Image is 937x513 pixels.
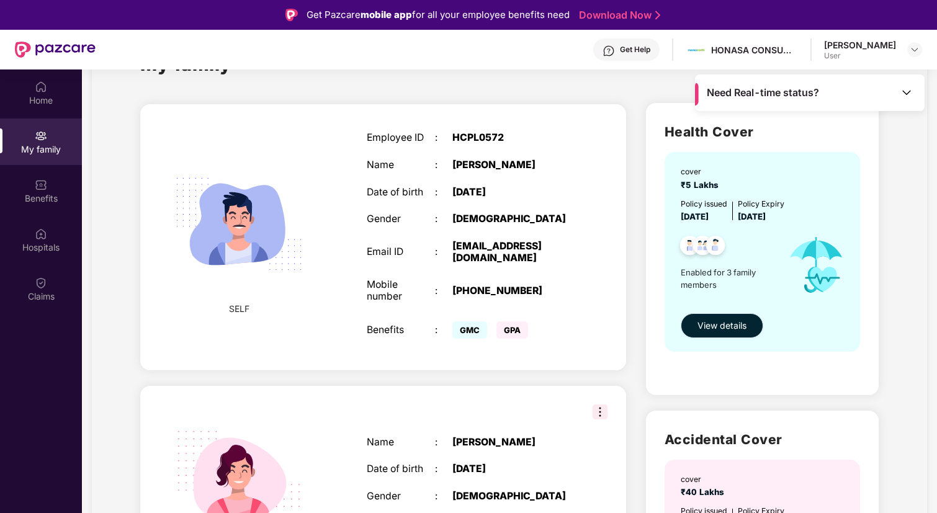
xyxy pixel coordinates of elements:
[707,86,819,99] span: Need Real-time status?
[367,463,435,475] div: Date of birth
[681,266,778,292] span: Enabled for 3 family members
[435,132,452,144] div: :
[681,473,729,485] div: cover
[35,179,47,191] img: svg+xml;base64,PHN2ZyBpZD0iQmVuZWZpdHMiIHhtbG5zPSJodHRwOi8vd3d3LnczLm9yZy8yMDAwL3N2ZyIgd2lkdGg9Ij...
[435,187,452,199] div: :
[738,212,766,221] span: [DATE]
[452,159,572,171] div: [PERSON_NAME]
[367,324,435,336] div: Benefits
[229,302,249,316] span: SELF
[367,437,435,448] div: Name
[688,232,718,262] img: svg+xml;base64,PHN2ZyB4bWxucz0iaHR0cDovL3d3dy53My5vcmcvMjAwMC9zdmciIHdpZHRoPSI0OC45MTUiIGhlaWdodD...
[435,159,452,171] div: :
[900,86,913,99] img: Toggle Icon
[593,404,607,419] img: svg+xml;base64,PHN2ZyB3aWR0aD0iMzIiIGhlaWdodD0iMzIiIHZpZXdCb3g9IjAgMCAzMiAzMiIgZmlsbD0ibm9uZSIgeG...
[824,51,896,61] div: User
[452,132,572,144] div: HCPL0572
[452,213,572,225] div: [DEMOGRAPHIC_DATA]
[496,321,528,339] span: GPA
[285,9,298,21] img: Logo
[435,285,452,297] div: :
[655,9,660,22] img: Stroke
[452,463,572,475] div: [DATE]
[778,223,855,307] img: icon
[161,146,317,302] img: svg+xml;base64,PHN2ZyB4bWxucz0iaHR0cDovL3d3dy53My5vcmcvMjAwMC9zdmciIHdpZHRoPSIyMjQiIGhlaWdodD0iMT...
[711,44,798,56] div: HONASA CONSUMER LIMITED
[681,212,709,221] span: [DATE]
[435,437,452,448] div: :
[435,213,452,225] div: :
[435,246,452,258] div: :
[35,81,47,93] img: svg+xml;base64,PHN2ZyBpZD0iSG9tZSIgeG1sbnM9Imh0dHA6Ly93d3cudzMub3JnLzIwMDAvc3ZnIiB3aWR0aD0iMjAiIG...
[435,324,452,336] div: :
[701,232,731,262] img: svg+xml;base64,PHN2ZyB4bWxucz0iaHR0cDovL3d3dy53My5vcmcvMjAwMC9zdmciIHdpZHRoPSI0OC45NDMiIGhlaWdodD...
[665,122,860,142] h2: Health Cover
[620,45,650,55] div: Get Help
[452,285,572,297] div: [PHONE_NUMBER]
[35,277,47,289] img: svg+xml;base64,PHN2ZyBpZD0iQ2xhaW0iIHhtbG5zPSJodHRwOi8vd3d3LnczLm9yZy8yMDAwL3N2ZyIgd2lkdGg9IjIwIi...
[579,9,657,22] a: Download Now
[681,180,724,190] span: ₹5 Lakhs
[367,246,435,258] div: Email ID
[681,487,729,497] span: ₹40 Lakhs
[697,319,746,332] span: View details
[665,429,860,450] h2: Accidental Cover
[452,321,487,339] span: GMC
[367,159,435,171] div: Name
[452,437,572,448] div: [PERSON_NAME]
[910,45,920,55] img: svg+xml;base64,PHN2ZyBpZD0iRHJvcGRvd24tMzJ4MzIiIHhtbG5zPSJodHRwOi8vd3d3LnczLm9yZy8yMDAwL3N2ZyIgd2...
[367,187,435,199] div: Date of birth
[367,279,435,302] div: Mobile number
[824,39,896,51] div: [PERSON_NAME]
[452,491,572,502] div: [DEMOGRAPHIC_DATA]
[367,491,435,502] div: Gender
[361,9,412,20] strong: mobile app
[35,228,47,240] img: svg+xml;base64,PHN2ZyBpZD0iSG9zcGl0YWxzIiB4bWxucz0iaHR0cDovL3d3dy53My5vcmcvMjAwMC9zdmciIHdpZHRoPS...
[688,41,706,59] img: Mamaearth%20Logo.jpg
[452,187,572,199] div: [DATE]
[452,241,572,264] div: [EMAIL_ADDRESS][DOMAIN_NAME]
[738,198,784,210] div: Policy Expiry
[435,463,452,475] div: :
[35,130,47,142] img: svg+xml;base64,PHN2ZyB3aWR0aD0iMjAiIGhlaWdodD0iMjAiIHZpZXdCb3g9IjAgMCAyMCAyMCIgZmlsbD0ibm9uZSIgeG...
[307,7,570,22] div: Get Pazcare for all your employee benefits need
[681,313,763,338] button: View details
[681,166,724,177] div: cover
[675,232,705,262] img: svg+xml;base64,PHN2ZyB4bWxucz0iaHR0cDovL3d3dy53My5vcmcvMjAwMC9zdmciIHdpZHRoPSI0OC45NDMiIGhlaWdodD...
[15,42,96,58] img: New Pazcare Logo
[367,132,435,144] div: Employee ID
[367,213,435,225] div: Gender
[681,198,727,210] div: Policy issued
[435,491,452,502] div: :
[603,45,615,57] img: svg+xml;base64,PHN2ZyBpZD0iSGVscC0zMngzMiIgeG1sbnM9Imh0dHA6Ly93d3cudzMub3JnLzIwMDAvc3ZnIiB3aWR0aD...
